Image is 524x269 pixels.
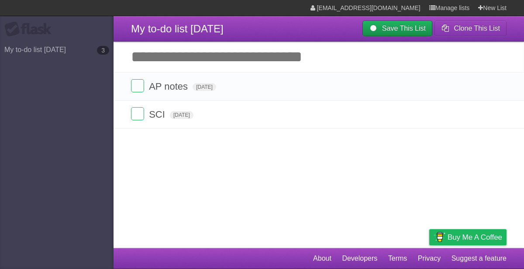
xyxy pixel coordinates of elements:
[382,24,426,32] b: Save This List
[434,230,445,245] img: Buy me a coffee
[388,250,407,267] a: Terms
[149,109,167,120] span: SCI
[418,250,441,267] a: Privacy
[4,21,57,37] div: Flask
[131,107,144,120] label: Done
[149,81,190,92] span: AP notes
[434,21,507,36] button: Clone This List
[193,83,216,91] span: [DATE]
[131,79,144,92] label: Done
[452,250,507,267] a: Suggest a feature
[448,230,502,245] span: Buy me a coffee
[170,111,193,119] span: [DATE]
[429,229,507,245] a: Buy me a coffee
[313,250,331,267] a: About
[362,21,432,36] a: Save This List
[342,250,377,267] a: Developers
[97,46,109,55] b: 3
[454,24,500,32] b: Clone This List
[131,23,224,35] span: My to-do list [DATE]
